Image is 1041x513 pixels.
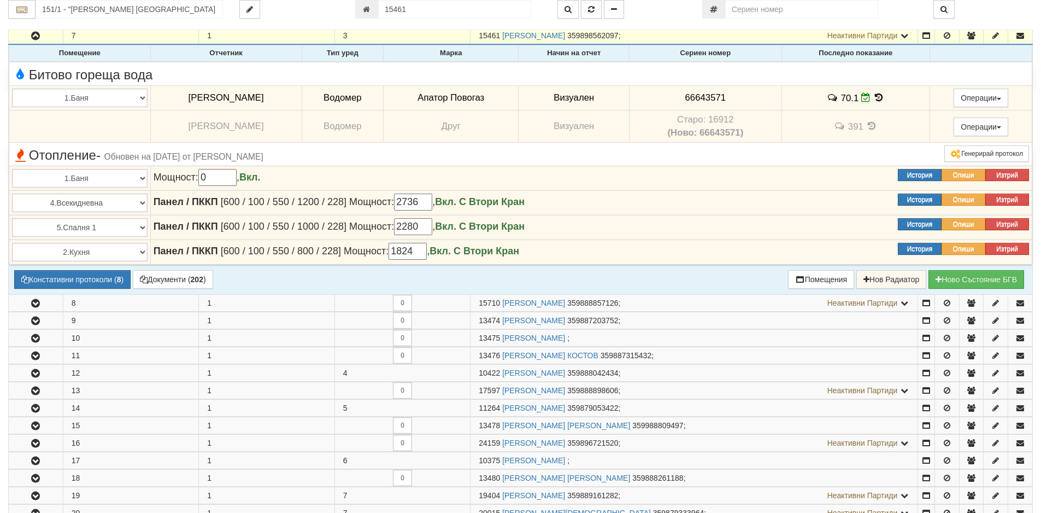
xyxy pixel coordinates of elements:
b: (Ново: 66643571) [667,127,743,138]
button: Изтрий [985,243,1029,255]
td: 18 [63,469,199,486]
span: Неактивни Партиди [827,439,898,447]
span: 391 [848,121,863,132]
button: Новo Състояние БГВ [928,270,1024,289]
span: Обновен на [DATE] от [PERSON_NAME] [104,152,263,161]
td: ; [470,487,918,504]
b: Вкл. [239,172,261,183]
span: 359896721520 [567,439,618,447]
span: Партида № [479,334,500,342]
td: 1 [199,382,335,399]
td: ; [470,347,918,364]
i: Редакция Отчет към 30/08/2025 [861,93,871,102]
span: 66643571 [685,92,726,103]
button: Изтрий [985,218,1029,230]
th: Помещение [9,45,151,62]
span: Партида № [479,386,500,395]
td: 7 [63,27,199,45]
td: 17 [63,452,199,469]
button: Констативни протоколи (8) [14,270,131,289]
th: Начин на отчет [519,45,630,62]
td: 19 [63,487,199,504]
button: Изтрий [985,194,1029,206]
b: 202 [191,275,203,284]
a: [PERSON_NAME] [502,316,565,325]
td: ; [470,312,918,329]
span: 359887203752 [567,316,618,325]
strong: Панел / ПККП [154,221,218,232]
button: История [898,218,942,230]
button: Операции [954,118,1008,136]
button: Помещения [788,270,855,289]
a: [PERSON_NAME] [PERSON_NAME] [502,474,630,482]
td: 1 [199,312,335,329]
th: Тип уред [302,45,384,62]
span: Неактивни Партиди [827,491,898,500]
b: Вкл. [435,196,456,207]
td: 16 [63,434,199,451]
a: [PERSON_NAME] [502,439,565,447]
span: Партида № [479,491,500,500]
button: Операции [954,89,1008,107]
span: История на показанията [873,92,885,103]
span: [600 / 100 / 550 / 1000 / 228] [221,221,346,232]
span: [PERSON_NAME] [189,121,264,131]
span: Партида № [479,351,500,360]
span: Партида № [479,474,500,482]
a: [PERSON_NAME] [502,456,565,465]
td: 12 [63,364,199,381]
span: 7 [343,491,348,500]
strong: Панел / ПККП [154,196,218,207]
span: 70.1 [841,92,859,103]
td: 10 [63,329,199,346]
td: 1 [199,469,335,486]
a: [PERSON_NAME] [502,31,565,40]
span: Неактивни Партиди [827,299,898,307]
th: Сериен номер [630,45,781,62]
span: Партида № [479,316,500,325]
span: 359889161282 [567,491,618,500]
td: 8 [63,294,199,311]
span: 359888261188 [632,474,683,482]
span: 359879053422 [567,404,618,412]
span: [600 / 100 / 550 / 1200 / 228] [221,196,346,207]
span: Партида № [479,369,500,377]
span: 359888898606 [567,386,618,395]
span: Неактивни Партиди [827,31,898,40]
a: [PERSON_NAME] [502,386,565,395]
span: Мощност: , [344,246,454,256]
span: Партида № [479,299,500,307]
span: 359888042434 [567,369,618,377]
span: История на показанията [866,121,878,131]
td: ; [470,27,918,45]
b: 8 [117,275,121,284]
button: История [898,169,942,181]
td: ; [470,417,918,434]
td: Апатор Повогаз [384,85,519,110]
b: Вкл. [435,221,456,232]
span: Партида № [479,421,500,430]
span: Партида № [479,404,500,412]
strong: С Втори Кран [454,246,519,256]
button: Нов Радиатор [856,270,926,289]
span: Партида № [479,31,500,40]
span: 5 [343,404,348,412]
td: ; [470,469,918,486]
span: Мощност: , [349,196,459,207]
span: Битово гореща вода [12,68,152,82]
td: ; [470,434,918,451]
a: [PERSON_NAME] [PERSON_NAME] [502,421,630,430]
button: Опиши [942,194,985,206]
span: [600 / 100 / 550 / 800 / 228] [221,246,341,256]
button: История [898,243,942,255]
a: [PERSON_NAME] [502,404,565,412]
td: ; [470,329,918,346]
td: 1 [199,364,335,381]
th: Отчетник [150,45,302,62]
td: 1 [199,434,335,451]
a: [PERSON_NAME] [502,334,565,342]
a: [PERSON_NAME] [502,491,565,500]
td: Друг [384,110,519,143]
td: 1 [199,27,335,45]
td: 1 [199,487,335,504]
